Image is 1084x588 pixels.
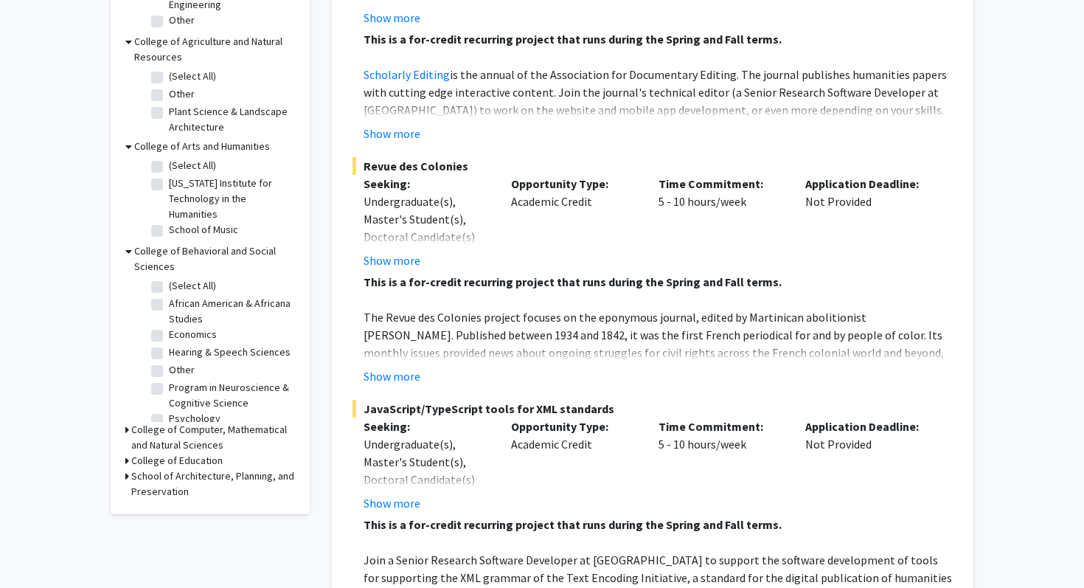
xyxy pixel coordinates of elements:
p: Seeking: [364,175,489,193]
h3: School of Architecture, Planning, and Preservation [131,468,295,499]
h3: College of Education [131,453,223,468]
p: is the annual of the Association for Documentary Editing. The journal publishes humanities papers... [364,66,953,172]
label: Other [169,362,195,378]
strong: This is a for-credit recurring project that runs during the Spring and Fall terms. [364,32,782,46]
label: Psychology [169,411,220,426]
label: Program in Neuroscience & Cognitive Science [169,380,291,411]
h3: College of Computer, Mathematical and Natural Sciences [131,422,295,453]
strong: This is a for-credit recurring project that runs during the Spring and Fall terms. [364,517,782,532]
div: Academic Credit [500,418,647,512]
h3: College of Arts and Humanities [134,139,270,154]
button: Show more [364,494,420,512]
label: African American & Africana Studies [169,296,291,327]
label: [US_STATE] Institute for Technology in the Humanities [169,176,291,222]
p: Application Deadline: [805,418,931,435]
strong: This is a for-credit recurring project that runs during the Spring and Fall terms. [364,274,782,289]
div: Undergraduate(s), Master's Student(s), Doctoral Candidate(s) (PhD, MD, DMD, PharmD, etc.) [364,193,489,281]
p: Application Deadline: [805,175,931,193]
a: Scholarly Editing [364,67,450,82]
label: (Select All) [169,278,216,294]
span: JavaScript/TypeScript tools for XML standards [352,400,953,418]
div: Not Provided [794,418,942,512]
button: Show more [364,9,420,27]
p: Opportunity Type: [511,418,636,435]
p: Time Commitment: [659,175,784,193]
h3: College of Behavioral and Social Sciences [134,243,295,274]
label: Other [169,86,195,102]
label: Hearing & Speech Sciences [169,345,291,360]
div: 5 - 10 hours/week [647,175,795,269]
iframe: Chat [11,522,63,577]
div: Academic Credit [500,175,647,269]
p: Opportunity Type: [511,175,636,193]
button: Show more [364,252,420,269]
label: Other [169,13,195,28]
label: Economics [169,327,217,342]
label: (Select All) [169,69,216,84]
div: 5 - 10 hours/week [647,418,795,512]
p: Time Commitment: [659,418,784,435]
p: Seeking: [364,418,489,435]
label: School of Music [169,222,238,238]
button: Show more [364,125,420,142]
p: The Revue des Colonies project focuses on the eponymous journal, edited by Martinican abolitionis... [364,308,953,450]
span: Revue des Colonies [352,157,953,175]
div: Undergraduate(s), Master's Student(s), Doctoral Candidate(s) (PhD, MD, DMD, PharmD, etc.) [364,435,489,524]
button: Show more [364,367,420,385]
div: Not Provided [794,175,942,269]
h3: College of Agriculture and Natural Resources [134,34,295,65]
label: (Select All) [169,158,216,173]
label: Plant Science & Landscape Architecture [169,104,291,135]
